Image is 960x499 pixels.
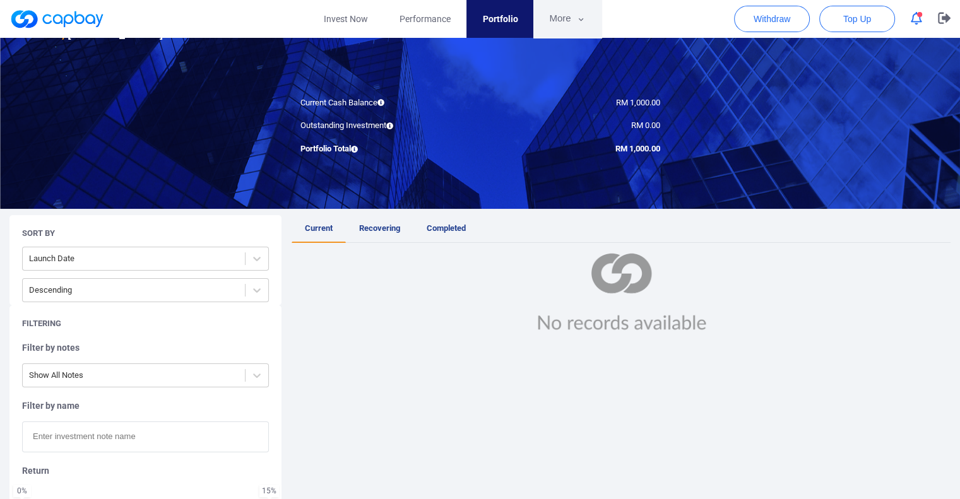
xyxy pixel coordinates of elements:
[22,421,269,452] input: Enter investment note name
[16,487,28,495] div: 0 %
[734,6,810,32] button: Withdraw
[291,97,480,110] div: Current Cash Balance
[9,26,64,41] span: Welcome,
[616,98,660,107] span: RM 1,000.00
[305,223,333,233] span: Current
[22,465,269,476] h5: Return
[523,253,720,332] img: noRecord
[631,120,660,130] span: RM 0.00
[482,12,518,26] span: Portfolio
[359,223,400,233] span: Recovering
[843,13,871,25] span: Top Up
[22,342,269,353] h5: Filter by notes
[291,119,480,132] div: Outstanding Investment
[400,12,451,26] span: Performance
[427,223,466,233] span: Completed
[22,318,61,329] h5: Filtering
[819,6,895,32] button: Top Up
[262,487,276,495] div: 15 %
[615,144,660,153] span: RM 1,000.00
[22,228,55,239] h5: Sort By
[22,400,269,411] h5: Filter by name
[291,143,480,156] div: Portfolio Total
